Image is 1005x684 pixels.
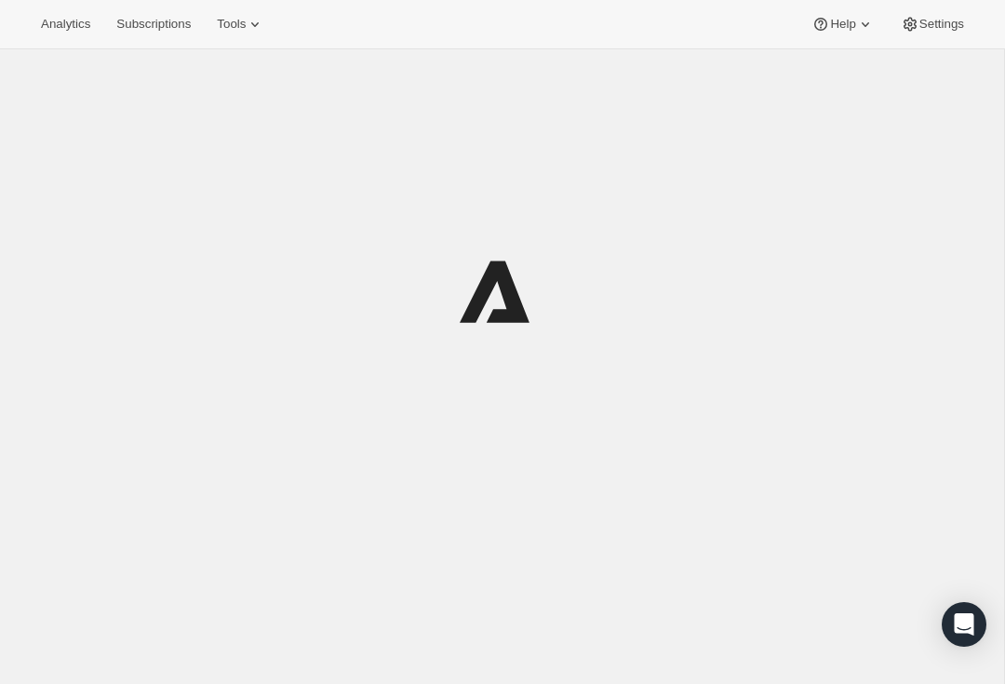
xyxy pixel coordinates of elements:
button: Subscriptions [105,11,202,37]
span: Analytics [41,17,90,32]
span: Tools [217,17,246,32]
span: Subscriptions [116,17,191,32]
button: Help [800,11,885,37]
button: Settings [890,11,975,37]
button: Tools [206,11,275,37]
div: Open Intercom Messenger [942,602,986,647]
button: Analytics [30,11,101,37]
span: Settings [919,17,964,32]
span: Help [830,17,855,32]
